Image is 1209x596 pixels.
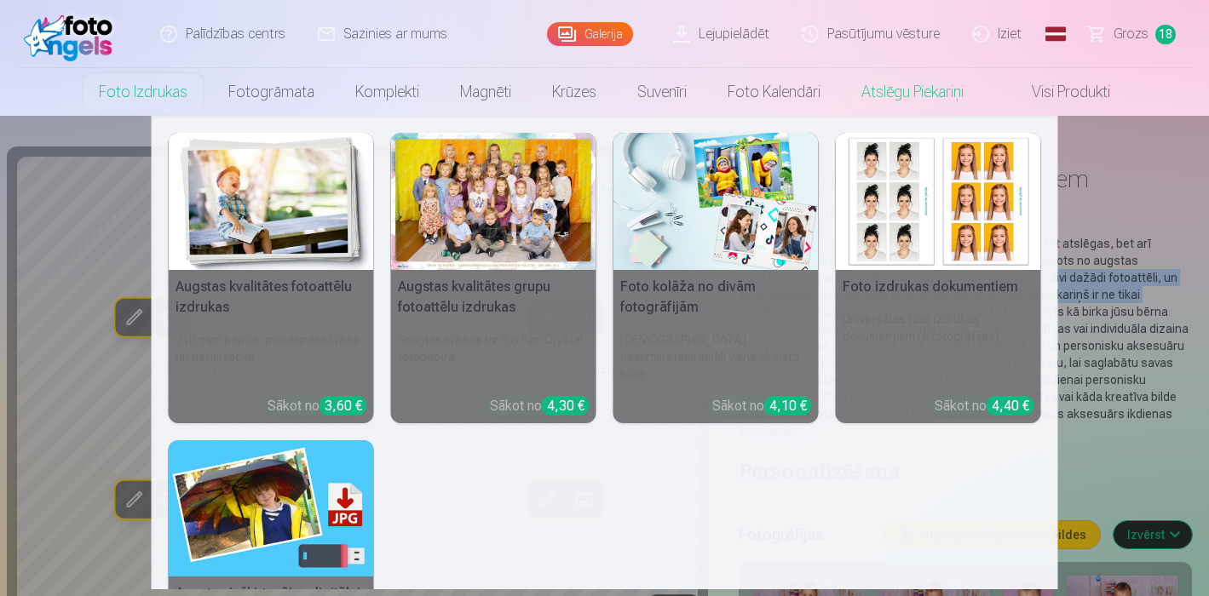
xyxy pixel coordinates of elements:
[440,68,532,116] a: Magnēti
[707,68,841,116] a: Foto kalendāri
[547,22,633,46] a: Galerija
[320,396,367,415] div: 3,60 €
[836,133,1041,270] img: Foto izdrukas dokumentiem
[836,133,1041,423] a: Foto izdrukas dokumentiemFoto izdrukas dokumentiemUniversālas foto izdrukas dokumentiem (6 fotogr...
[836,270,1041,304] h5: Foto izdrukas dokumentiem
[764,396,812,415] div: 4,10 €
[391,270,596,324] h5: Augstas kvalitātes grupu fotoattēlu izdrukas
[268,396,367,416] div: Sākot no
[208,68,335,116] a: Fotogrāmata
[169,270,374,324] h5: Augstas kvalitātes fotoattēlu izdrukas
[935,396,1034,416] div: Sākot no
[542,396,590,415] div: 4,30 €
[169,324,374,389] h6: 210 gsm papīrs, piesātināta krāsa un detalizācija
[836,304,1041,389] h6: Universālas foto izdrukas dokumentiem (6 fotogrāfijas)
[984,68,1131,116] a: Visi produkti
[169,133,374,270] img: Augstas kvalitātes fotoattēlu izdrukas
[841,68,984,116] a: Atslēgu piekariņi
[532,68,617,116] a: Krūzes
[335,68,440,116] a: Komplekti
[613,133,819,270] img: Foto kolāža no divām fotogrāfijām
[613,324,819,389] h6: [DEMOGRAPHIC_DATA] neaizmirstami mirkļi vienā skaistā bildē
[613,133,819,423] a: Foto kolāža no divām fotogrāfijāmFoto kolāža no divām fotogrāfijām[DEMOGRAPHIC_DATA] neaizmirstam...
[613,270,819,324] h5: Foto kolāža no divām fotogrāfijām
[169,133,374,423] a: Augstas kvalitātes fotoattēlu izdrukasAugstas kvalitātes fotoattēlu izdrukas210 gsm papīrs, piesā...
[617,68,707,116] a: Suvenīri
[1114,24,1149,44] span: Grozs
[391,133,596,423] a: Augstas kvalitātes grupu fotoattēlu izdrukasSpilgtas krāsas uz Fuji Film Crystal fotopapīraSākot ...
[78,68,208,116] a: Foto izdrukas
[490,396,590,416] div: Sākot no
[169,440,374,577] img: Augstas izšķirtspējas digitālais fotoattēls JPG formātā
[987,396,1034,415] div: 4,40 €
[712,396,812,416] div: Sākot no
[391,324,596,389] h6: Spilgtas krāsas uz Fuji Film Crystal fotopapīra
[24,7,122,61] img: /fa1
[1155,25,1176,44] span: 18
